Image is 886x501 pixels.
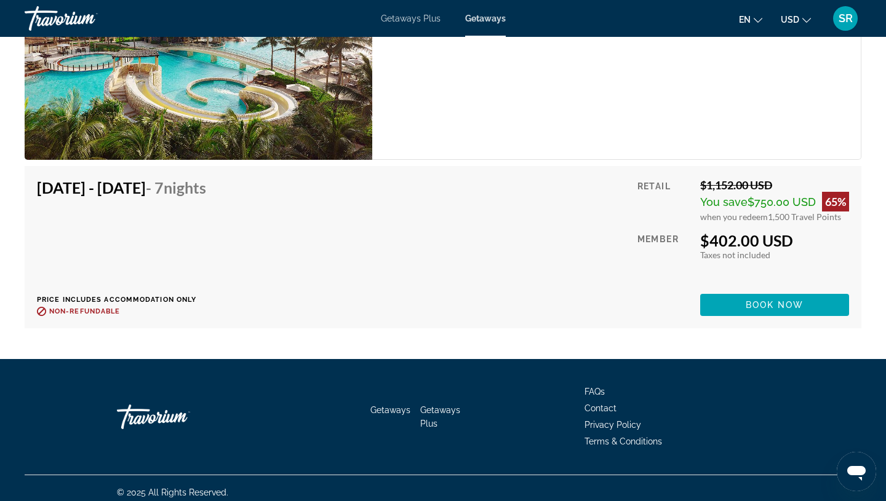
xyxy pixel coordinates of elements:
[465,14,506,23] a: Getaways
[748,195,816,208] span: $750.00 USD
[117,487,228,497] span: © 2025 All Rights Reserved.
[25,2,148,34] a: Travorium
[37,296,215,304] p: Price includes accommodation only
[420,405,460,428] a: Getaways Plus
[700,231,849,250] div: $402.00 USD
[585,436,662,446] a: Terms & Conditions
[839,12,853,25] span: SR
[700,195,748,208] span: You save
[637,178,691,222] div: Retail
[370,405,410,415] a: Getaways
[585,387,605,396] a: FAQs
[585,420,641,430] a: Privacy Policy
[117,398,240,435] a: Go Home
[637,231,691,285] div: Member
[700,294,849,316] button: Book now
[837,452,876,491] iframe: Button to launch messaging window
[781,10,811,28] button: Change currency
[829,6,861,31] button: User Menu
[146,178,206,197] span: - 7
[746,300,804,310] span: Book now
[739,10,762,28] button: Change language
[700,178,849,192] div: $1,152.00 USD
[49,307,120,315] span: Non-refundable
[164,178,206,197] span: Nights
[700,250,770,260] span: Taxes not included
[822,192,849,211] div: 65%
[768,211,841,222] span: 1,500 Travel Points
[37,178,206,197] h4: [DATE] - [DATE]
[381,14,441,23] a: Getaways Plus
[781,15,799,25] span: USD
[585,403,617,413] a: Contact
[700,211,768,222] span: when you redeem
[739,15,751,25] span: en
